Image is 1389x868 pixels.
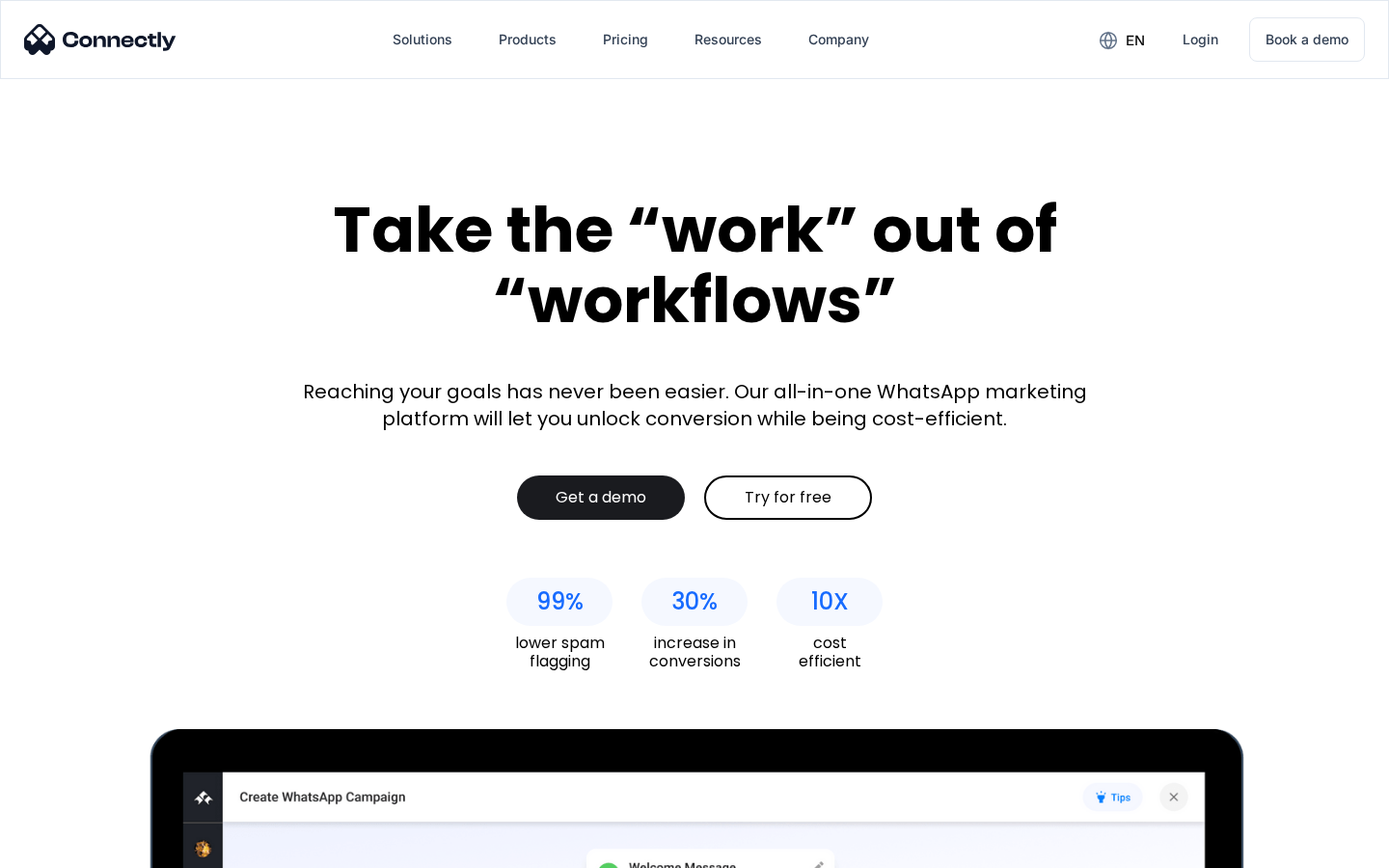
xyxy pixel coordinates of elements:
[536,588,584,615] div: 99%
[556,488,646,507] div: Get a demo
[506,634,613,670] div: lower spam flagging
[499,26,557,53] div: Products
[694,26,762,53] div: Resources
[808,26,869,53] div: Company
[1249,17,1365,62] a: Book a demo
[1167,16,1234,63] a: Login
[517,475,685,520] a: Get a demo
[39,834,116,861] ul: Language list
[587,16,664,63] a: Pricing
[704,475,872,520] a: Try for free
[1126,27,1145,54] div: en
[24,24,177,55] img: Connectly Logo
[19,834,116,861] aside: Language selected: English
[1183,26,1218,53] div: Login
[393,26,452,53] div: Solutions
[260,195,1129,335] div: Take the “work” out of “workflows”
[776,634,883,670] div: cost efficient
[671,588,718,615] div: 30%
[289,378,1100,432] div: Reaching your goals has never been easier. Our all-in-one WhatsApp marketing platform will let yo...
[745,488,831,507] div: Try for free
[603,26,648,53] div: Pricing
[811,588,849,615] div: 10X
[641,634,748,670] div: increase in conversions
